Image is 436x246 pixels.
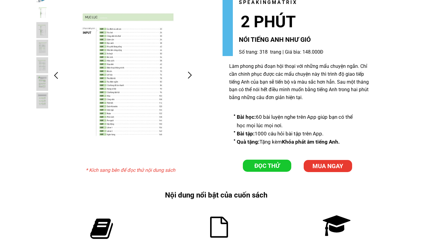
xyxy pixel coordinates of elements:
span: Quà tặng: [237,139,259,145]
p: MUA NGAY [301,159,355,173]
li: 60 bài luyện nghe trên App giúp bạn có thể học mọi lúc mọi nơi. [233,113,362,129]
h3: 2 PHÚT [241,9,346,35]
div: Làm phong phú đoạn hội thoại với những mẩu chuyện ngắn. Chỉ cần chinh phục được các mẩu chuyện nà... [229,62,372,101]
a: ĐỌC THỬ [243,160,291,172]
span: Bài tập: [237,131,255,137]
h3: Nội dung nổi bật của cuốn sách [165,189,270,201]
span: Khóa phát âm tiếng Anh. [282,139,340,145]
h3: * Kích sang bên để đọc thử nội dung sách [86,166,179,174]
span: Bài học: [237,114,256,120]
li: Tặng kèm [233,138,362,146]
h3: Số trang: 318 trang | Giá bìa: 148.000Đ [239,48,329,56]
li: 1000 câu hỏi bài tập trên App. [233,130,362,138]
h3: NÓI TIẾNG ANH NHƯ GIÓ [239,35,420,45]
